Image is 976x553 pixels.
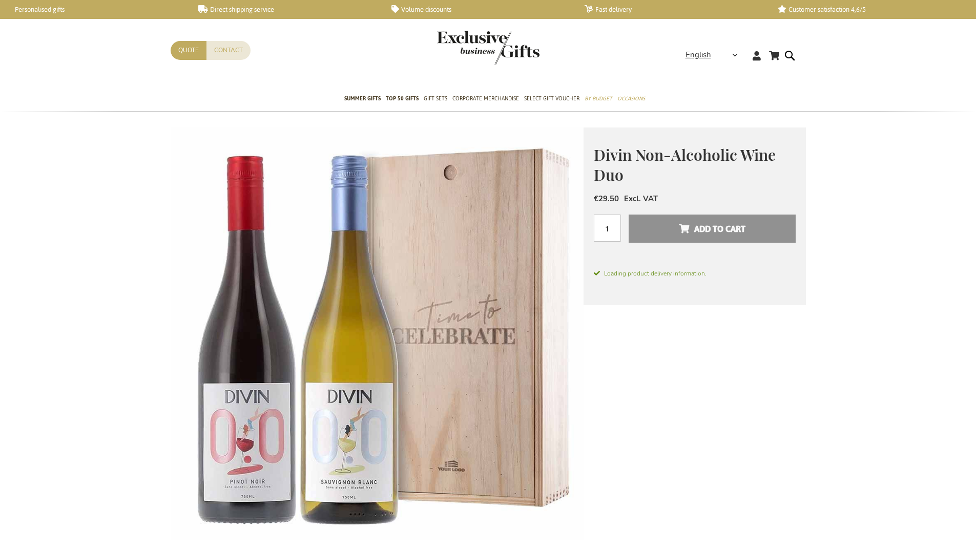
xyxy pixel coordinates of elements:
span: Excl. VAT [624,194,658,204]
a: Fast delivery [585,5,761,14]
a: Gift Sets [424,87,447,112]
span: €29.50 [594,194,619,204]
span: Summer Gifts [344,93,381,104]
img: Divin Non-Alcoholic Wine Duo [171,127,584,540]
span: Loading product delivery information. [594,269,796,278]
span: Divin Non-Alcoholic Wine Duo [594,144,776,185]
a: store logo [437,31,488,65]
a: Summer Gifts [344,87,381,112]
a: Personalised gifts [5,5,182,14]
a: Quote [171,41,206,60]
a: Select Gift Voucher [524,87,579,112]
input: Qty [594,215,621,242]
a: Contact [206,41,251,60]
a: Corporate Merchandise [452,87,519,112]
a: Customer satisfaction 4,6/5 [778,5,954,14]
a: Direct shipping service [198,5,375,14]
a: Volume discounts [391,5,568,14]
span: English [686,49,711,61]
span: Occasions [617,93,645,104]
span: Select Gift Voucher [524,93,579,104]
img: Exclusive Business gifts logo [437,31,539,65]
a: Occasions [617,87,645,112]
a: TOP 50 Gifts [386,87,419,112]
span: Corporate Merchandise [452,93,519,104]
a: By Budget [585,87,612,112]
span: By Budget [585,93,612,104]
span: TOP 50 Gifts [386,93,419,104]
span: Gift Sets [424,93,447,104]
